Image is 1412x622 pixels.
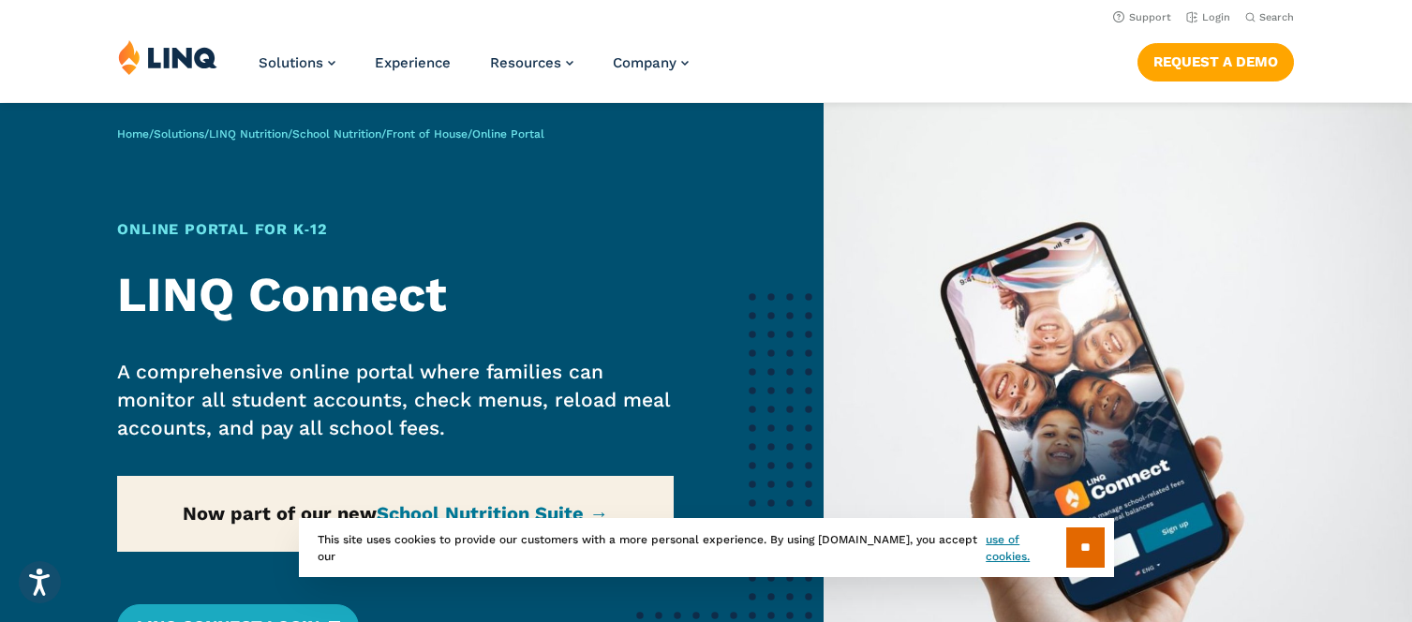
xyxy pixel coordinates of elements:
span: Company [613,54,676,71]
span: Solutions [259,54,323,71]
nav: Primary Navigation [259,39,689,101]
span: / / / / / [117,127,544,141]
a: Resources [490,54,573,71]
a: Login [1186,11,1230,23]
a: School Nutrition [292,127,381,141]
span: Resources [490,54,561,71]
img: LINQ | K‑12 Software [118,39,217,75]
h1: Online Portal for K‑12 [117,218,674,241]
a: Request a Demo [1137,43,1294,81]
a: use of cookies. [986,531,1065,565]
a: Solutions [259,54,335,71]
a: Company [613,54,689,71]
a: Front of House [386,127,468,141]
span: Online Portal [472,127,544,141]
a: Support [1113,11,1171,23]
p: A comprehensive online portal where families can monitor all student accounts, check menus, reloa... [117,358,674,442]
strong: Now part of our new [183,502,608,525]
strong: LINQ Connect [117,266,447,323]
button: Open Search Bar [1245,10,1294,24]
a: LINQ Nutrition [209,127,288,141]
a: Home [117,127,149,141]
nav: Button Navigation [1137,39,1294,81]
span: Search [1259,11,1294,23]
a: Solutions [154,127,204,141]
a: Experience [375,54,451,71]
div: This site uses cookies to provide our customers with a more personal experience. By using [DOMAIN... [299,518,1114,577]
